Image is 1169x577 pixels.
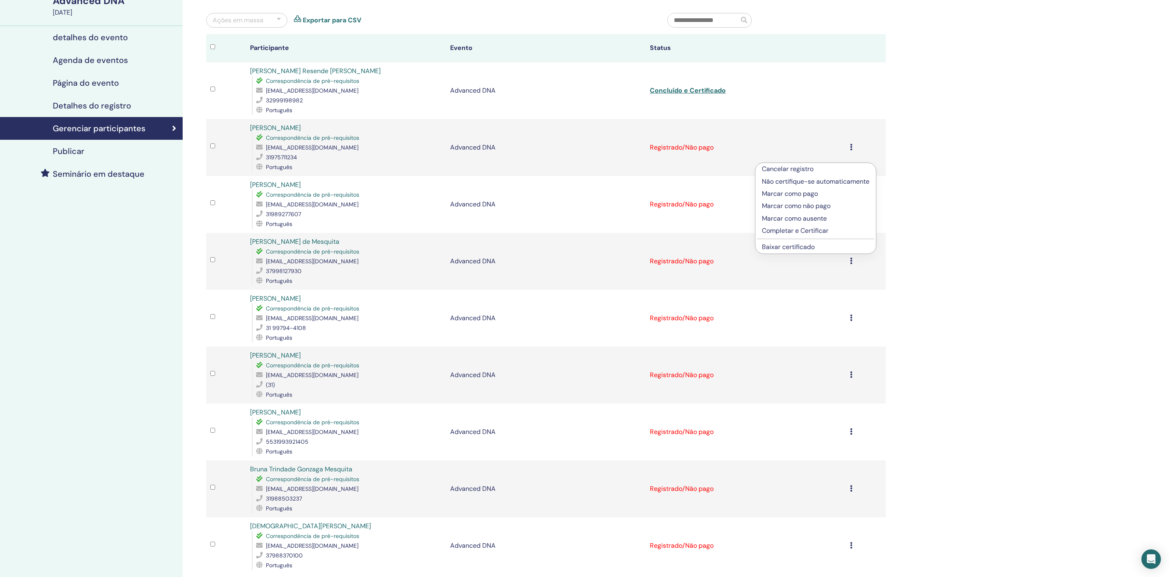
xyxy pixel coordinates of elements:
a: Baixar certificado [762,243,815,251]
a: Exportar para CSV [303,15,361,25]
a: [PERSON_NAME] [250,180,301,189]
td: Advanced DNA [446,62,646,119]
span: 37988370100 [266,552,303,559]
h4: Página do evento [53,78,119,88]
h4: detalhes do evento [53,33,128,42]
span: Correspondência de pré-requisitos [266,191,359,198]
span: Correspondência de pré-requisitos [266,419,359,426]
a: [PERSON_NAME] [250,124,301,132]
p: Marcar como pago [762,189,869,199]
h4: Publicar [53,146,84,156]
a: [PERSON_NAME] [250,351,301,360]
span: Correspondência de pré-requisitos [266,248,359,255]
h4: Detalhes do registro [53,101,131,111]
span: 31 99794-4108 [266,324,306,332]
span: 31975711234 [266,154,297,161]
a: Concluído e Certificado [650,86,726,95]
span: 5531993921405 [266,438,308,445]
td: Advanced DNA [446,403,646,460]
span: Correspondência de pré-requisitos [266,134,359,141]
p: Completar e Certificar [762,226,869,236]
span: [EMAIL_ADDRESS][DOMAIN_NAME] [266,87,358,94]
a: [PERSON_NAME] [250,294,301,303]
a: [DEMOGRAPHIC_DATA][PERSON_NAME] [250,522,371,530]
span: Português [266,562,292,569]
div: [DATE] [53,8,178,17]
p: Cancelar registro [762,164,869,174]
h4: Agenda de eventos [53,55,128,65]
a: [PERSON_NAME] Resende [PERSON_NAME] [250,67,381,75]
th: Status [646,34,845,62]
span: Português [266,220,292,228]
span: Português [266,391,292,398]
span: [EMAIL_ADDRESS][DOMAIN_NAME] [266,144,358,151]
span: [EMAIL_ADDRESS][DOMAIN_NAME] [266,542,358,549]
span: Português [266,505,292,512]
h4: Seminário em destaque [53,169,145,179]
td: Advanced DNA [446,233,646,290]
span: [EMAIL_ADDRESS][DOMAIN_NAME] [266,315,358,322]
td: Advanced DNA [446,517,646,574]
span: (31) [266,381,275,388]
a: Bruna Trindade Gonzaga Mesquita [250,465,352,473]
span: Correspondência de pré-requisitos [266,532,359,540]
div: Ações em massa [213,15,263,25]
span: [EMAIL_ADDRESS][DOMAIN_NAME] [266,428,358,436]
span: [EMAIL_ADDRESS][DOMAIN_NAME] [266,371,358,379]
th: Participante [246,34,446,62]
td: Advanced DNA [446,460,646,517]
span: [EMAIL_ADDRESS][DOMAIN_NAME] [266,201,358,208]
span: Português [266,334,292,341]
span: [EMAIL_ADDRESS][DOMAIN_NAME] [266,258,358,265]
p: Marcar como não pago [762,201,869,211]
span: Correspondência de pré-requisitos [266,362,359,369]
div: Open Intercom Messenger [1141,549,1161,569]
span: Português [266,448,292,455]
p: Marcar como ausente [762,214,869,223]
a: [PERSON_NAME] [250,408,301,416]
a: [PERSON_NAME] de Mesquita [250,237,339,246]
td: Advanced DNA [446,290,646,347]
span: Português [266,106,292,114]
span: Correspondência de pré-requisitos [266,77,359,85]
span: [EMAIL_ADDRESS][DOMAIN_NAME] [266,485,358,492]
span: 37998127930 [266,267,302,275]
span: Português [266,277,292,284]
span: 31989277607 [266,210,301,218]
span: Português [266,163,292,171]
h4: Gerenciar participantes [53,124,145,133]
td: Advanced DNA [446,347,646,403]
span: 31988503237 [266,495,302,502]
th: Evento [446,34,646,62]
span: 32999198982 [266,97,303,104]
p: Não certifique-se automaticamente [762,177,869,187]
span: Correspondência de pré-requisitos [266,475,359,483]
td: Advanced DNA [446,176,646,233]
span: Correspondência de pré-requisitos [266,305,359,312]
td: Advanced DNA [446,119,646,176]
